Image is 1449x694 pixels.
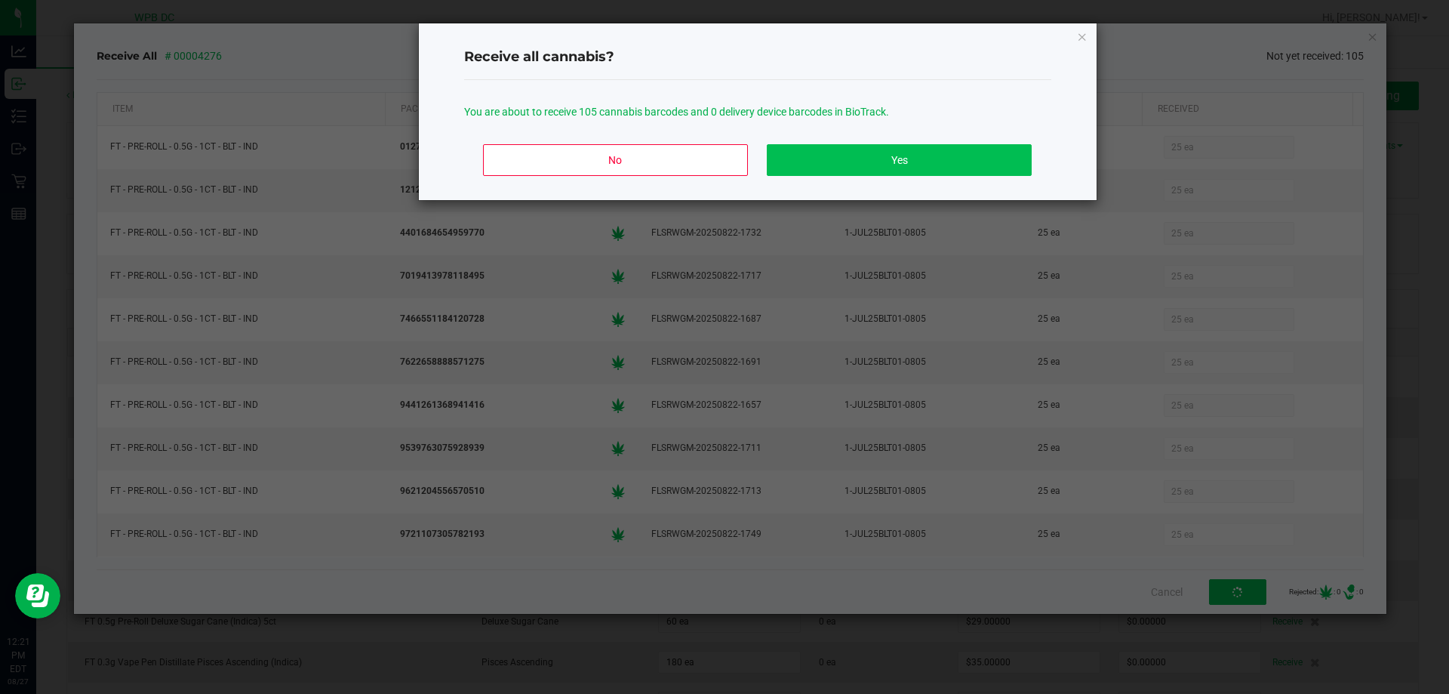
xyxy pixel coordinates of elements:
[15,573,60,618] iframe: Resource center
[464,104,1051,120] p: You are about to receive 105 cannabis barcodes and 0 delivery device barcodes in BioTrack.
[464,48,1051,67] h4: Receive all cannabis?
[483,144,747,176] button: No
[1077,27,1088,45] button: Close
[767,144,1031,176] button: Yes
